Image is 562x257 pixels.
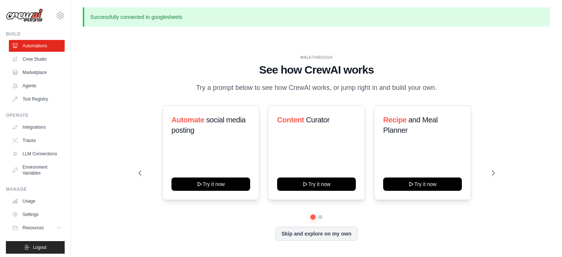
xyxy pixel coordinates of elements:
[383,177,462,191] button: Try it now
[171,177,250,191] button: Try it now
[171,116,204,124] span: Automate
[9,148,65,160] a: LLM Connections
[139,63,495,77] h1: See how CrewAI works
[275,227,358,241] button: Skip and explore on my own
[9,135,65,146] a: Traces
[383,116,406,124] span: Recipe
[83,7,550,27] p: Successfully connected to googlesheets
[9,40,65,52] a: Automations
[9,222,65,234] button: Resources
[9,93,65,105] a: Tool Registry
[6,9,43,23] img: Logo
[193,82,441,93] p: Try a prompt below to see how CrewAI works, or jump right in and build your own.
[9,121,65,133] a: Integrations
[6,112,65,118] div: Operate
[9,67,65,78] a: Marketplace
[9,209,65,220] a: Settings
[277,116,304,124] span: Content
[33,244,47,250] span: Logout
[383,116,437,134] span: and Meal Planner
[171,116,246,134] span: social media posting
[139,55,495,60] div: WALKTHROUGH
[6,31,65,37] div: Build
[9,161,65,179] a: Environment Variables
[23,225,44,231] span: Resources
[6,241,65,254] button: Logout
[9,195,65,207] a: Usage
[9,80,65,92] a: Agents
[306,116,330,124] span: Curator
[6,186,65,192] div: Manage
[277,177,356,191] button: Try it now
[9,53,65,65] a: Crew Studio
